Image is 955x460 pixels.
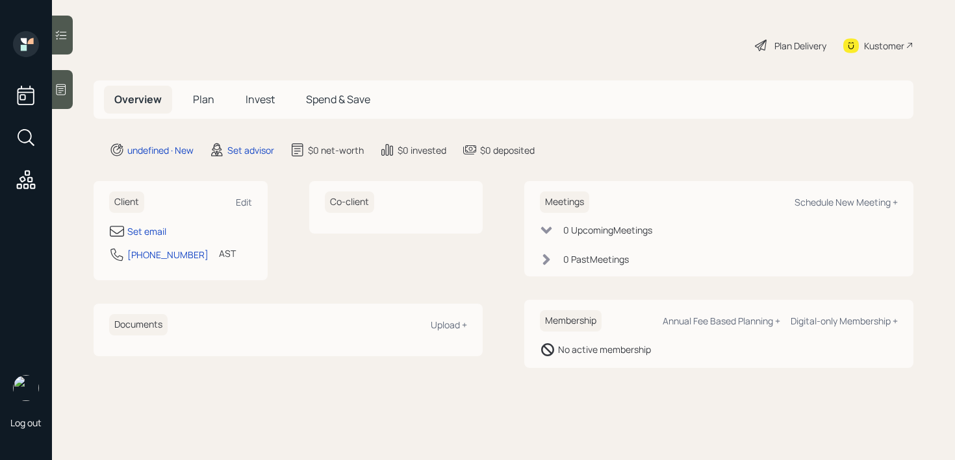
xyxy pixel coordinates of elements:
div: Set advisor [227,143,274,157]
h6: Membership [540,310,602,332]
div: 0 Upcoming Meeting s [563,223,652,237]
img: retirable_logo.png [13,375,39,401]
h6: Documents [109,314,168,335]
span: Invest [246,92,275,106]
div: AST [219,247,236,260]
div: Set email [127,224,166,238]
span: Plan [193,92,214,106]
div: Kustomer [864,39,904,53]
span: Spend & Save [306,92,370,106]
h6: Co-client [325,191,374,213]
div: $0 invested [398,143,446,157]
div: Log out [10,417,42,429]
div: Upload + [431,319,467,331]
span: Overview [114,92,162,106]
h6: Client [109,191,144,213]
div: 0 Past Meeting s [563,252,629,266]
div: No active membership [558,343,651,356]
div: Annual Fee Based Planning + [663,315,780,327]
div: undefined · New [127,143,194,157]
div: Edit [236,196,252,208]
div: $0 net-worth [308,143,364,157]
div: Digital-only Membership + [791,315,898,327]
div: Plan Delivery [774,39,826,53]
div: Schedule New Meeting + [795,196,898,208]
div: $0 deposited [480,143,535,157]
h6: Meetings [540,191,589,213]
div: [PHONE_NUMBER] [127,248,209,261]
